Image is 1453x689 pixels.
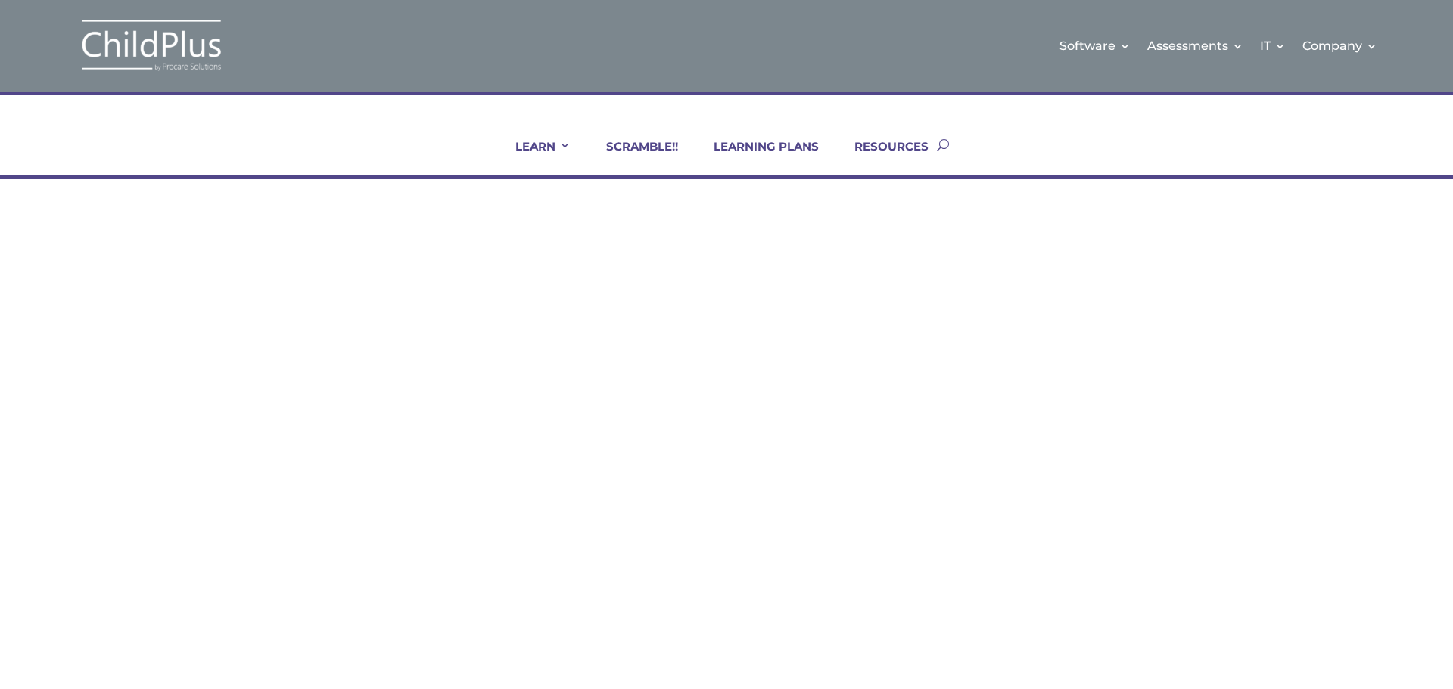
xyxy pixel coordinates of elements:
a: LEARNING PLANS [695,139,819,175]
a: Company [1302,15,1377,76]
a: Software [1059,15,1131,76]
a: Assessments [1147,15,1243,76]
a: LEARN [496,139,571,175]
a: IT [1260,15,1286,76]
a: SCRAMBLE!! [587,139,678,175]
a: RESOURCES [835,139,929,175]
